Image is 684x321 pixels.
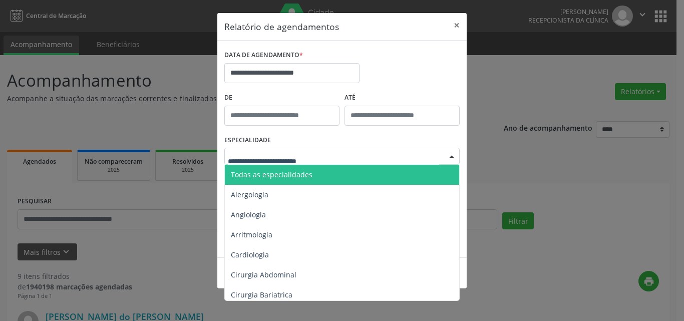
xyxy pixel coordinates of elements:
span: Angiologia [231,210,266,219]
h5: Relatório de agendamentos [224,20,339,33]
span: Cirurgia Abdominal [231,270,296,279]
label: ATÉ [345,90,460,106]
label: De [224,90,339,106]
button: Close [447,13,467,38]
label: ESPECIALIDADE [224,133,271,148]
span: Cardiologia [231,250,269,259]
span: Todas as especialidades [231,170,312,179]
span: Cirurgia Bariatrica [231,290,292,299]
span: Alergologia [231,190,268,199]
label: DATA DE AGENDAMENTO [224,48,303,63]
span: Arritmologia [231,230,272,239]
